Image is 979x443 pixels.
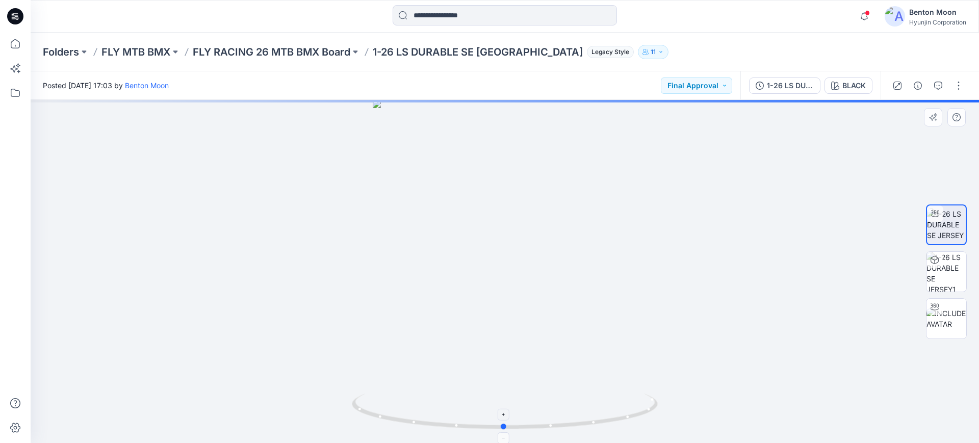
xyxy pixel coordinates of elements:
a: Folders [43,45,79,59]
div: Benton Moon [909,6,966,18]
div: 1-26 LS DURABLE SE JERSEY1 [767,80,814,91]
button: BLACK [825,77,872,94]
a: Benton Moon [125,81,169,90]
button: 11 [638,45,668,59]
img: 1-26 LS DURABLE SE JERSEY [927,209,966,241]
button: Legacy Style [583,45,634,59]
p: 11 [651,46,656,58]
a: FLY RACING 26 MTB BMX Board [193,45,350,59]
p: 1-26 LS DURABLE SE [GEOGRAPHIC_DATA] [373,45,583,59]
img: INCLUDE AVATAR [926,308,966,329]
div: BLACK [842,80,866,91]
img: avatar [885,6,905,27]
img: 1-26 LS DURABLE SE JERSEY1 BLACK [926,252,966,292]
button: Details [910,77,926,94]
span: Legacy Style [587,46,634,58]
a: FLY MTB BMX [101,45,170,59]
span: Posted [DATE] 17:03 by [43,80,169,91]
div: Hyunjin Corporation [909,18,966,26]
button: 1-26 LS DURABLE SE JERSEY1 [749,77,820,94]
